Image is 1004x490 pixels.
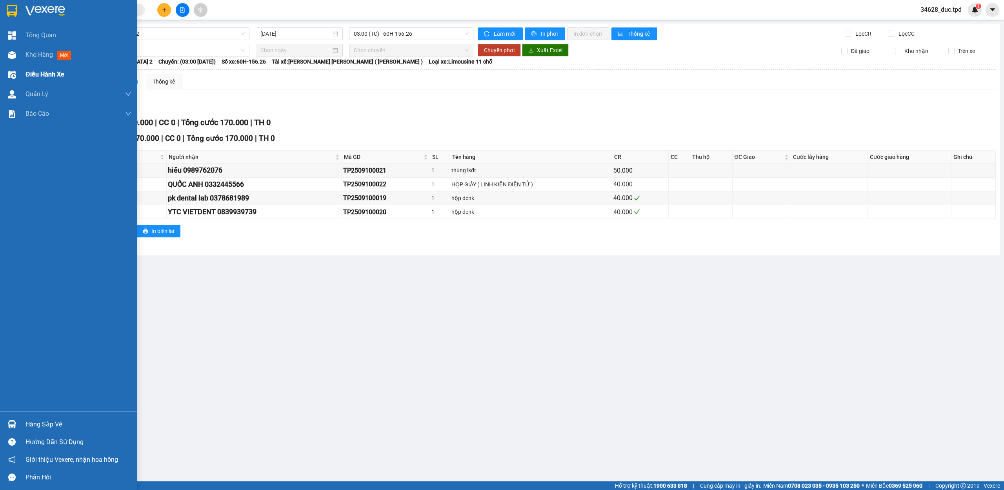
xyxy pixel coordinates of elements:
[986,3,999,17] button: caret-down
[180,7,185,13] span: file-add
[8,110,16,118] img: solution-icon
[431,208,449,216] div: 1
[342,164,430,177] td: TP2509100021
[25,51,53,58] span: Kho hàng
[928,481,929,490] span: |
[25,436,131,448] div: Hướng dẫn sử dụng
[36,44,245,56] span: Chọn tuyến
[354,28,469,40] span: 03:00 (TC) - 60H-156.26
[8,31,16,40] img: dashboard-icon
[198,7,203,13] span: aim
[259,134,275,143] span: TH 0
[161,134,163,143] span: |
[183,134,185,143] span: |
[763,481,860,490] span: Miền Nam
[25,455,118,464] span: Giới thiệu Vexere, nhận hoa hồng
[168,165,340,176] div: hiếu 0989762076
[613,193,667,203] div: 40.000
[168,206,340,217] div: YTC VIETDENT 0839939739
[531,31,538,37] span: printer
[431,194,449,202] div: 1
[25,89,48,99] span: Quản Lý
[541,29,559,38] span: In phơi
[693,481,694,490] span: |
[484,31,491,37] span: sync
[8,90,16,98] img: warehouse-icon
[36,28,245,40] span: Phương Lâm - Sài Gòn 2
[354,44,469,56] span: Chọn chuyến
[451,180,611,189] div: HỘP GIẤY ( LINH KIỆN ĐIỆN TỬ )
[260,29,331,38] input: 11/09/2025
[250,118,252,127] span: |
[8,474,16,481] span: message
[155,118,157,127] span: |
[177,118,179,127] span: |
[528,47,534,54] span: download
[955,47,978,55] span: Trên xe
[429,57,492,66] span: Loại xe: Limousine 11 chỗ
[613,166,667,175] div: 50.000
[478,44,521,56] button: Chuyển phơi
[125,111,131,117] span: down
[25,30,56,40] span: Tổng Quan
[895,29,916,38] span: Lọc CC
[971,6,979,13] img: icon-new-feature
[157,3,171,17] button: plus
[634,195,640,201] span: check
[914,5,968,15] span: 34628_duc.tpd
[700,481,761,490] span: Cung cấp máy in - giấy in:
[169,153,334,161] span: Người nhận
[976,4,981,9] sup: 1
[343,207,428,217] div: TP2509100020
[852,29,873,38] span: Lọc CR
[615,481,687,490] span: Hỗ trợ kỹ thuật:
[960,483,966,488] span: copyright
[522,44,569,56] button: downloadXuất Excel
[977,4,980,9] span: 1
[343,166,428,175] div: TP2509100021
[343,179,428,189] div: TP2509100022
[25,419,131,430] div: Hàng sắp về
[525,27,565,40] button: printerIn phơi
[272,57,423,66] span: Tài xế: [PERSON_NAME] [PERSON_NAME] ( [PERSON_NAME] )
[431,166,449,175] div: 1
[889,483,922,489] strong: 0369 525 060
[8,420,16,428] img: warehouse-icon
[901,47,931,55] span: Kho nhận
[431,180,449,189] div: 1
[168,193,340,204] div: pk dental lab 0378681989
[194,3,207,17] button: aim
[690,151,732,164] th: Thu hộ
[611,27,657,40] button: bar-chartThống kê
[788,483,860,489] strong: 0708 023 035 - 0935 103 250
[120,134,159,143] span: CR 170.000
[866,481,922,490] span: Miền Bắc
[862,484,864,487] span: ⚪️
[254,118,271,127] span: TH 0
[159,118,175,127] span: CC 0
[168,179,340,190] div: QUỐC ANH 0332445566
[478,27,523,40] button: syncLàm mới
[613,207,667,217] div: 40.000
[791,151,868,164] th: Cước lấy hàng
[343,193,428,203] div: TP2509100019
[451,194,611,202] div: hộp dcnk
[8,71,16,79] img: warehouse-icon
[989,6,996,13] span: caret-down
[181,118,248,127] span: Tổng cước 170.000
[613,179,667,189] div: 40.000
[451,166,611,175] div: thùng lkđt
[669,151,691,164] th: CC
[451,208,611,216] div: hộp dcnk
[25,472,131,483] div: Phản hồi
[344,153,422,161] span: Mã GD
[342,178,430,191] td: TP2509100022
[143,228,148,235] span: printer
[8,438,16,446] span: question-circle
[25,109,49,118] span: Báo cáo
[153,77,175,86] div: Thống kê
[567,27,610,40] button: In đơn chọn
[653,483,687,489] strong: 1900 633 818
[868,151,951,164] th: Cước giao hàng
[255,134,257,143] span: |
